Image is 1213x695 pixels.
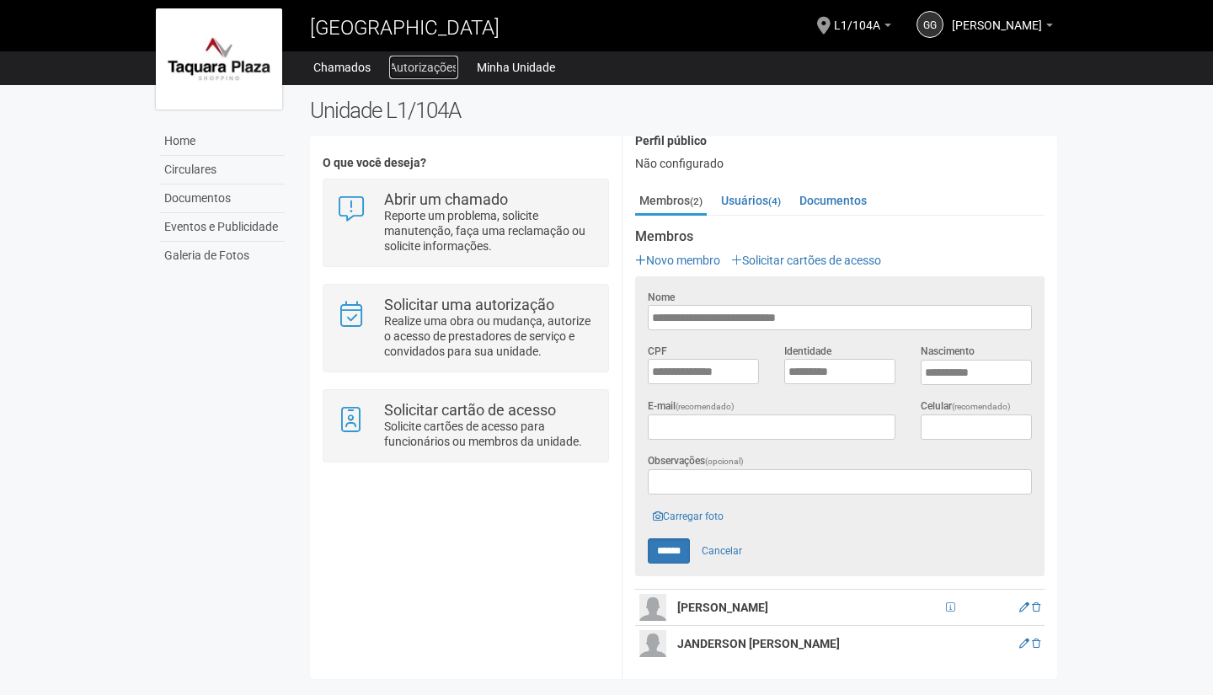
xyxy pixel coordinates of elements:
[1019,638,1029,650] a: Editar membro
[323,157,608,169] h4: O que você deseja?
[1019,601,1029,613] a: Editar membro
[648,398,735,414] label: E-mail
[690,195,703,207] small: (2)
[731,254,881,267] a: Solicitar cartões de acesso
[795,188,871,213] a: Documentos
[1032,601,1040,613] a: Excluir membro
[648,453,744,469] label: Observações
[635,229,1045,244] strong: Membros
[384,401,556,419] strong: Solicitar cartão de acesso
[921,398,1011,414] label: Celular
[160,213,285,242] a: Eventos e Publicidade
[635,135,1045,147] h4: Perfil público
[692,538,751,564] a: Cancelar
[717,188,785,213] a: Usuários(4)
[384,190,508,208] strong: Abrir um chamado
[384,296,554,313] strong: Solicitar uma autorização
[635,156,1045,171] div: Não configurado
[313,56,371,79] a: Chamados
[921,344,975,359] label: Nascimento
[160,184,285,213] a: Documentos
[160,242,285,270] a: Galeria de Fotos
[705,457,744,466] span: (opcional)
[160,127,285,156] a: Home
[384,208,596,254] p: Reporte um problema, solicite manutenção, faça uma reclamação ou solicite informações.
[768,195,781,207] small: (4)
[648,290,675,305] label: Nome
[384,313,596,359] p: Realize uma obra ou mudança, autorize o acesso de prestadores de serviço e convidados para sua un...
[477,56,555,79] a: Minha Unidade
[952,3,1042,32] span: Gean Guerreiro Costa
[389,56,458,79] a: Autorizações
[336,297,595,359] a: Solicitar uma autorização Realize uma obra ou mudança, autorize o acesso de prestadores de serviç...
[310,16,500,40] span: [GEOGRAPHIC_DATA]
[648,507,729,526] a: Carregar foto
[639,594,666,621] img: user.png
[677,601,768,614] strong: [PERSON_NAME]
[635,188,707,216] a: Membros(2)
[952,402,1011,411] span: (recomendado)
[635,254,720,267] a: Novo membro
[648,344,667,359] label: CPF
[834,3,880,32] span: L1/104A
[384,419,596,449] p: Solicite cartões de acesso para funcionários ou membros da unidade.
[156,8,282,110] img: logo.jpg
[160,156,285,184] a: Circulares
[834,21,891,35] a: L1/104A
[677,637,840,650] strong: JANDERSON [PERSON_NAME]
[639,630,666,657] img: user.png
[336,192,595,254] a: Abrir um chamado Reporte um problema, solicite manutenção, faça uma reclamação ou solicite inform...
[952,21,1053,35] a: [PERSON_NAME]
[310,98,1057,123] h2: Unidade L1/104A
[784,344,831,359] label: Identidade
[1032,638,1040,650] a: Excluir membro
[336,403,595,449] a: Solicitar cartão de acesso Solicite cartões de acesso para funcionários ou membros da unidade.
[676,402,735,411] span: (recomendado)
[916,11,943,38] a: GG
